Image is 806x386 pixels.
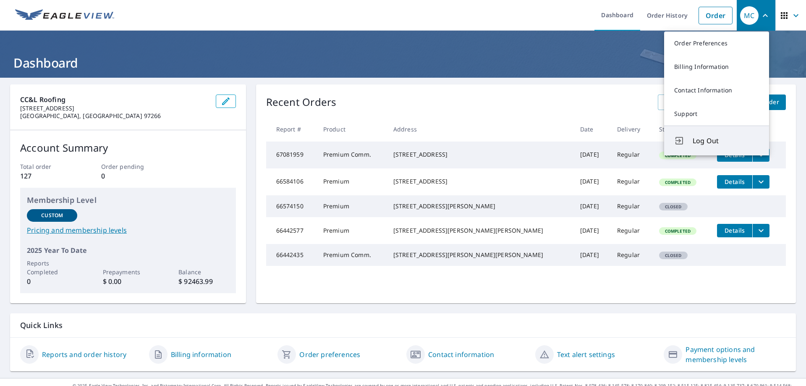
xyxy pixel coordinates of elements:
[20,162,74,171] p: Total order
[740,6,759,25] div: MC
[178,268,229,276] p: Balance
[101,162,155,171] p: Order pending
[317,117,387,142] th: Product
[266,217,317,244] td: 66442577
[387,117,573,142] th: Address
[171,349,231,360] a: Billing information
[27,276,77,286] p: 0
[664,55,769,79] a: Billing Information
[610,168,652,195] td: Regular
[660,179,696,185] span: Completed
[317,142,387,168] td: Premium Comm.
[664,126,769,155] button: Log Out
[20,171,74,181] p: 127
[41,212,63,219] p: Custom
[15,9,114,22] img: EV Logo
[610,195,652,217] td: Regular
[266,195,317,217] td: 66574150
[573,217,610,244] td: [DATE]
[610,217,652,244] td: Regular
[693,136,759,146] span: Log Out
[20,105,209,112] p: [STREET_ADDRESS]
[317,195,387,217] td: Premium
[610,244,652,266] td: Regular
[27,194,229,206] p: Membership Level
[393,251,567,259] div: [STREET_ADDRESS][PERSON_NAME][PERSON_NAME]
[103,276,153,286] p: $ 0.00
[428,349,494,360] a: Contact information
[660,204,687,210] span: Closed
[664,32,769,55] a: Order Preferences
[20,95,209,105] p: CC&L Roofing
[573,244,610,266] td: [DATE]
[317,168,387,195] td: Premium
[722,226,747,234] span: Details
[717,224,752,237] button: detailsBtn-66442577
[752,224,769,237] button: filesDropdownBtn-66442577
[686,344,786,365] a: Payment options and membership levels
[557,349,615,360] a: Text alert settings
[266,244,317,266] td: 66442435
[27,225,229,235] a: Pricing and membership levels
[610,117,652,142] th: Delivery
[664,79,769,102] a: Contact Information
[573,195,610,217] td: [DATE]
[266,95,337,110] p: Recent Orders
[27,245,229,255] p: 2025 Year To Date
[393,226,567,235] div: [STREET_ADDRESS][PERSON_NAME][PERSON_NAME]
[699,7,733,24] a: Order
[101,171,155,181] p: 0
[20,140,236,155] p: Account Summary
[20,112,209,120] p: [GEOGRAPHIC_DATA], [GEOGRAPHIC_DATA] 97266
[393,177,567,186] div: [STREET_ADDRESS]
[299,349,360,360] a: Order preferences
[660,228,696,234] span: Completed
[573,168,610,195] td: [DATE]
[658,95,717,110] a: View All Orders
[722,178,747,186] span: Details
[42,349,126,360] a: Reports and order history
[266,117,317,142] th: Report #
[20,320,786,331] p: Quick Links
[317,244,387,266] td: Premium Comm.
[752,175,769,189] button: filesDropdownBtn-66584106
[103,268,153,276] p: Prepayments
[573,117,610,142] th: Date
[660,252,687,258] span: Closed
[393,150,567,159] div: [STREET_ADDRESS]
[717,175,752,189] button: detailsBtn-66584106
[27,259,77,276] p: Reports Completed
[660,152,696,158] span: Completed
[610,142,652,168] td: Regular
[266,168,317,195] td: 66584106
[317,217,387,244] td: Premium
[178,276,229,286] p: $ 92463.99
[266,142,317,168] td: 67081959
[10,54,796,71] h1: Dashboard
[393,202,567,210] div: [STREET_ADDRESS][PERSON_NAME]
[664,102,769,126] a: Support
[652,117,711,142] th: Status
[573,142,610,168] td: [DATE]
